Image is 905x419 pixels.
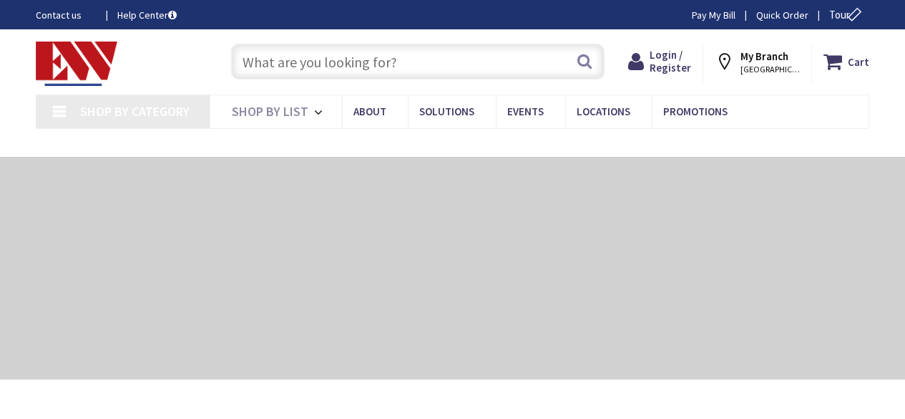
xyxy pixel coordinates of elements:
span: Shop By Category [80,103,190,120]
a: Cart [823,49,869,74]
input: What are you looking for? [231,44,605,80]
span: Tour [829,8,866,21]
span: Shop By List [232,103,308,120]
img: Electrical Wholesalers, Inc. [36,42,117,86]
span: Solutions [419,105,474,118]
a: Help Center [117,8,177,22]
a: Contact us [36,8,94,22]
strong: My Branch [740,49,788,63]
span: Locations [577,105,630,118]
a: Quick Order [756,8,808,22]
div: My Branch [GEOGRAPHIC_DATA], [GEOGRAPHIC_DATA] [715,49,800,74]
span: Promotions [663,105,728,118]
a: Login / Register [628,49,691,74]
span: Events [507,105,544,118]
a: Pay My Bill [692,8,735,22]
span: Login / Register [650,48,691,74]
strong: Cart [848,49,869,74]
span: About [353,105,386,118]
span: [GEOGRAPHIC_DATA], [GEOGRAPHIC_DATA] [740,64,801,75]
